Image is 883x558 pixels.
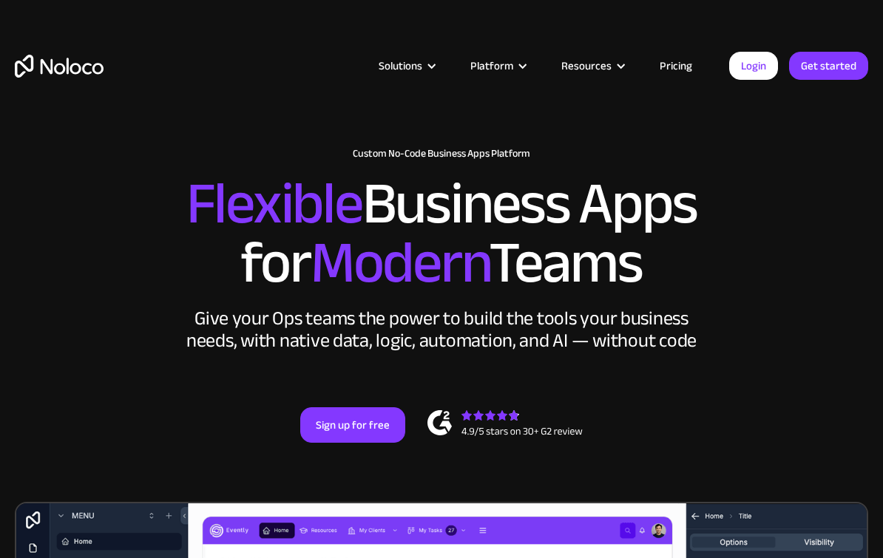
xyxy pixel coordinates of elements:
[729,52,778,80] a: Login
[311,208,489,318] span: Modern
[360,56,452,75] div: Solutions
[183,307,700,352] div: Give your Ops teams the power to build the tools your business needs, with native data, logic, au...
[300,407,405,443] a: Sign up for free
[15,55,104,78] a: home
[543,56,641,75] div: Resources
[789,52,868,80] a: Get started
[15,174,868,293] h2: Business Apps for Teams
[452,56,543,75] div: Platform
[470,56,513,75] div: Platform
[379,56,422,75] div: Solutions
[561,56,612,75] div: Resources
[641,56,711,75] a: Pricing
[15,148,868,160] h1: Custom No-Code Business Apps Platform
[186,149,362,259] span: Flexible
